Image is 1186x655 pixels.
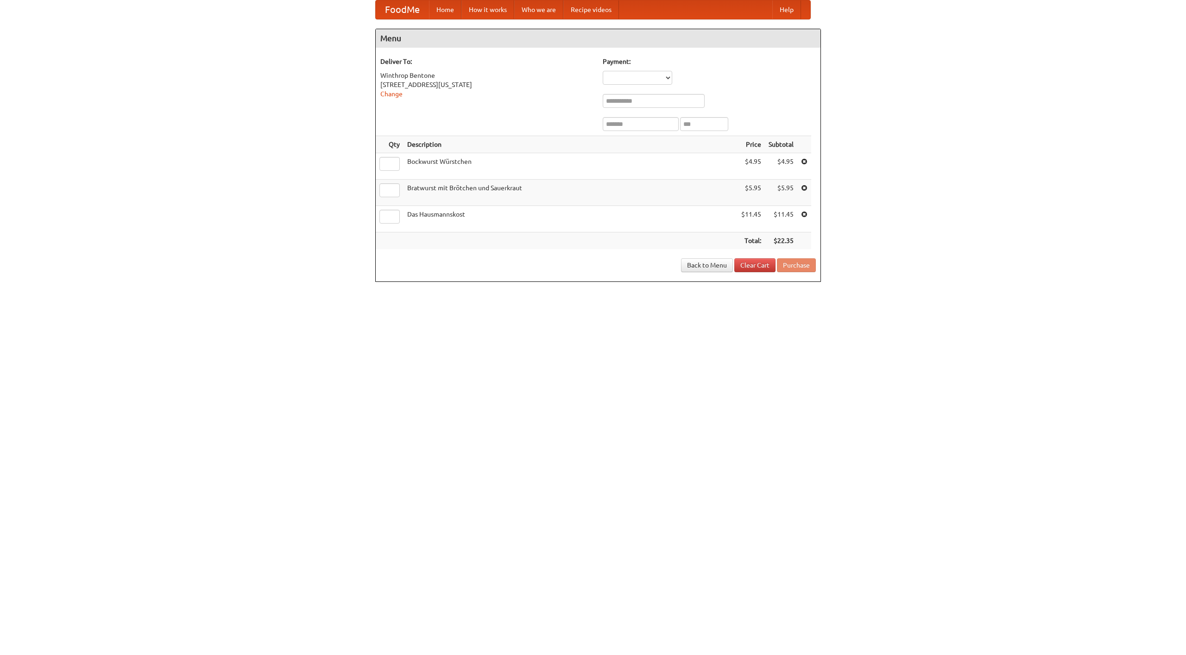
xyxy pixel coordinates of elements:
[563,0,619,19] a: Recipe videos
[738,206,765,232] td: $11.45
[603,57,816,66] h5: Payment:
[461,0,514,19] a: How it works
[765,232,797,250] th: $22.35
[404,136,738,153] th: Description
[380,57,593,66] h5: Deliver To:
[380,71,593,80] div: Winthrop Bentone
[772,0,801,19] a: Help
[404,153,738,180] td: Bockwurst Würstchen
[738,153,765,180] td: $4.95
[765,206,797,232] td: $11.45
[404,180,738,206] td: Bratwurst mit Brötchen und Sauerkraut
[738,180,765,206] td: $5.95
[429,0,461,19] a: Home
[404,206,738,232] td: Das Hausmannskost
[380,90,403,98] a: Change
[681,258,733,272] a: Back to Menu
[777,258,816,272] button: Purchase
[765,180,797,206] td: $5.95
[738,136,765,153] th: Price
[734,258,776,272] a: Clear Cart
[376,136,404,153] th: Qty
[380,80,593,89] div: [STREET_ADDRESS][US_STATE]
[738,232,765,250] th: Total:
[765,153,797,180] td: $4.95
[514,0,563,19] a: Who we are
[376,0,429,19] a: FoodMe
[376,29,820,48] h4: Menu
[765,136,797,153] th: Subtotal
